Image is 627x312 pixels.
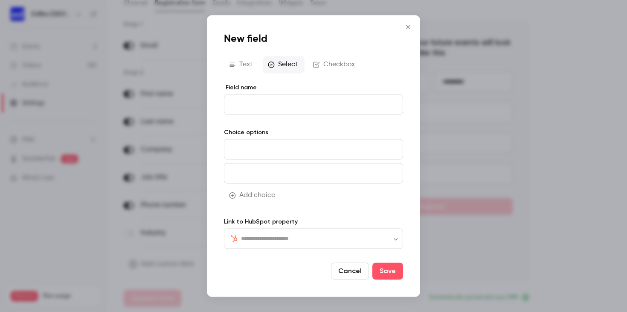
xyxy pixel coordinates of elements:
[224,56,259,73] button: Text
[331,263,369,280] button: Cancel
[372,263,403,280] button: Save
[263,56,305,73] button: Select
[224,218,403,226] label: Link to HubSpot property
[392,235,400,243] button: Open
[224,32,403,46] h1: New field
[224,83,403,92] label: Field name
[224,187,282,204] button: Add choice
[400,18,417,35] button: Close
[308,56,362,73] button: Checkbox
[224,128,403,137] label: Choice options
